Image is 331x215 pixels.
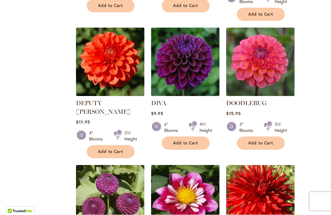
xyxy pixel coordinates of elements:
[226,111,241,117] span: $15.95
[87,145,135,159] button: Add to Cart
[173,141,198,146] span: Add to Cart
[226,100,267,107] a: DOODLEBUG
[151,111,163,117] span: $9.95
[98,149,123,155] span: Add to Cart
[76,119,90,125] span: $11.95
[98,3,123,9] span: Add to Cart
[5,193,22,210] iframe: Launch Accessibility Center
[76,92,144,98] a: DEPUTY BOB
[162,137,210,150] button: Add to Cart
[226,28,295,96] img: DOODLEBUG
[239,121,257,134] div: 3" Blooms
[151,28,219,96] img: Diva
[164,121,181,134] div: 6" Blooms
[226,92,295,98] a: DOODLEBUG
[124,130,137,142] div: 3½' Height
[200,121,212,134] div: 4½' Height
[237,8,285,21] button: Add to Cart
[151,92,219,98] a: Diva
[89,130,106,142] div: 4" Blooms
[248,12,273,17] span: Add to Cart
[76,100,131,116] a: DEPUTY [PERSON_NAME]
[173,3,198,9] span: Add to Cart
[248,141,273,146] span: Add to Cart
[151,100,166,107] a: DIVA
[275,121,287,134] div: 3½' Height
[76,28,144,96] img: DEPUTY BOB
[237,137,285,150] button: Add to Cart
